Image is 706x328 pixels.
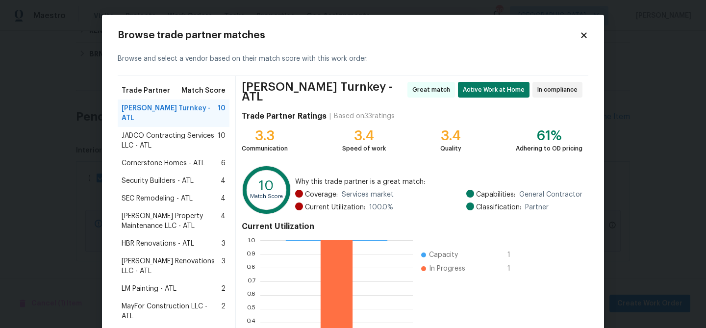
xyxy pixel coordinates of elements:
span: [PERSON_NAME] Renovations LLC - ATL [122,256,222,276]
div: 3.3 [242,131,288,141]
div: Speed of work [342,144,386,153]
span: SEC Remodeling - ATL [122,194,193,203]
span: Security Builders - ATL [122,176,194,186]
div: Adhering to OD pricing [516,144,582,153]
span: Coverage: [305,190,338,200]
div: | [327,111,334,121]
div: 3.4 [440,131,461,141]
span: 3 [222,256,226,276]
span: Services market [342,190,394,200]
span: Classification: [476,202,521,212]
text: 1.0 [248,237,255,243]
span: [PERSON_NAME] Turnkey - ATL [242,82,404,101]
span: Partner [525,202,549,212]
span: JADCO Contracting Services LLC - ATL [122,131,218,151]
div: 61% [516,131,582,141]
span: LM Painting - ATL [122,284,176,294]
text: 0.5 [247,306,255,312]
span: [PERSON_NAME] Turnkey - ATL [122,103,218,123]
span: [PERSON_NAME] Property Maintenance LLC - ATL [122,211,221,231]
span: Trade Partner [122,86,170,96]
span: Match Score [181,86,226,96]
span: 1 [507,250,523,260]
text: 10 [259,179,274,193]
span: 6 [221,158,226,168]
span: Capabilities: [476,190,515,200]
span: Capacity [429,250,458,260]
text: 0.6 [247,292,255,298]
text: 0.4 [246,320,255,326]
span: 2 [221,302,226,321]
h2: Browse trade partner matches [118,30,580,40]
span: 10 [218,103,226,123]
span: 2 [221,284,226,294]
div: 3.4 [342,131,386,141]
span: Active Work at Home [463,85,529,95]
h4: Trade Partner Ratings [242,111,327,121]
div: Based on 33 ratings [334,111,395,121]
div: Quality [440,144,461,153]
span: Why this trade partner is a great match: [295,177,582,187]
div: Browse and select a vendor based on their match score with this work order. [118,42,588,76]
span: 4 [221,176,226,186]
span: In compliance [537,85,581,95]
text: 0.9 [246,251,255,257]
text: Match Score [250,194,283,199]
text: 0.8 [246,265,255,271]
span: 4 [221,194,226,203]
span: HBR Renovations - ATL [122,239,194,249]
text: 0.7 [248,278,255,284]
span: General Contractor [519,190,582,200]
span: Current Utilization: [305,202,365,212]
h4: Current Utilization [242,222,582,231]
span: Cornerstone Homes - ATL [122,158,205,168]
span: MayFor Construction LLC - ATL [122,302,221,321]
span: 100.0 % [369,202,393,212]
div: Communication [242,144,288,153]
span: Great match [412,85,454,95]
span: 4 [221,211,226,231]
span: 3 [222,239,226,249]
span: 10 [218,131,226,151]
span: 1 [507,264,523,274]
span: In Progress [429,264,465,274]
